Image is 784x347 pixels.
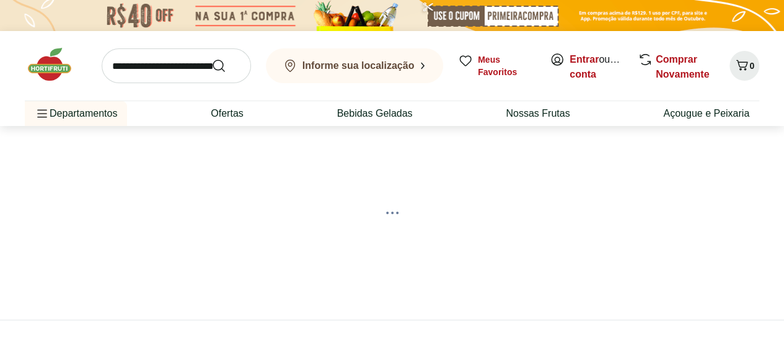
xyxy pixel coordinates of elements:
img: Hortifruti [25,46,87,83]
a: Ofertas [211,106,243,121]
button: Menu [35,99,50,128]
span: 0 [749,61,754,71]
a: Nossas Frutas [506,106,570,121]
a: Entrar [570,54,599,65]
a: Comprar Novamente [656,54,709,79]
button: Carrinho [729,51,759,81]
button: Submit Search [211,58,241,73]
b: Informe sua localização [302,60,415,71]
a: Açougue e Peixaria [663,106,749,121]
a: Bebidas Geladas [337,106,413,121]
span: Meus Favoritos [478,53,535,78]
a: Meus Favoritos [458,53,535,78]
button: Informe sua localização [266,48,443,83]
input: search [102,48,251,83]
span: Departamentos [35,99,117,128]
span: ou [570,52,625,82]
